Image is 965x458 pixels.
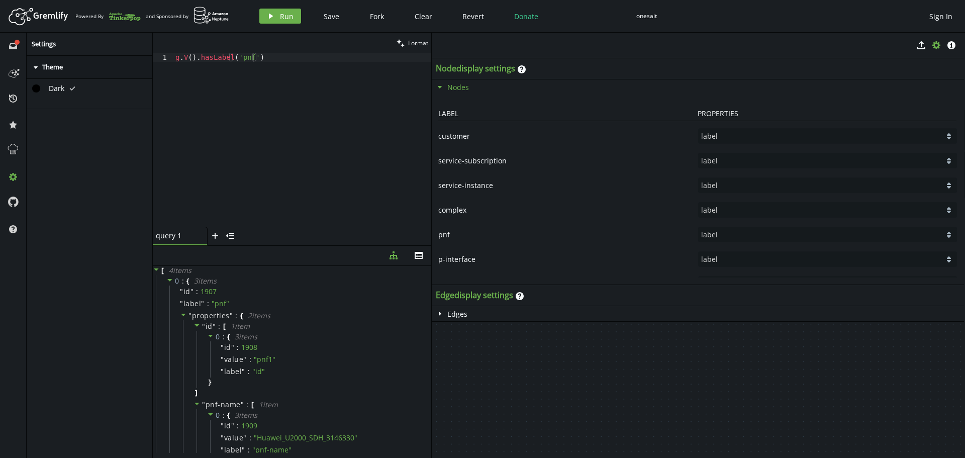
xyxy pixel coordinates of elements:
[207,299,209,308] span: :
[183,287,190,296] span: id
[438,206,466,215] span: complex
[202,400,206,409] span: "
[252,367,265,376] span: " id "
[212,299,229,308] span: " pnf "
[235,311,238,320] span: :
[192,311,230,320] span: properties
[259,9,301,24] button: Run
[75,8,141,25] div: Powered By
[438,107,697,121] div: LABEL
[180,299,183,308] span: "
[254,354,275,364] span: " pnf1 "
[175,276,179,286] span: 0
[455,9,492,24] button: Revert
[216,410,220,420] span: 0
[248,445,250,454] span: :
[698,107,956,121] div: PROPERTIES
[924,9,957,24] button: Sign In
[438,156,507,165] span: service-subscription
[224,367,242,376] span: label
[224,421,231,430] span: id
[221,433,224,442] span: "
[241,400,244,409] span: "
[316,9,347,24] button: Save
[194,388,198,397] span: ]
[415,12,432,21] span: Clear
[438,230,450,239] span: pnf
[254,433,357,442] span: " Huawei_U2000_SDH_3146330 "
[438,132,470,141] span: customer
[370,12,384,21] span: Fork
[227,332,230,341] span: {
[221,342,224,352] span: "
[241,343,257,352] div: 1908
[252,445,292,454] span: " pnf-name "
[280,12,294,21] span: Run
[507,9,546,24] button: Donate
[153,53,173,62] div: 1
[207,378,211,387] span: }
[408,39,428,47] span: Format
[188,311,192,320] span: "
[235,332,257,341] span: 3 item s
[243,433,247,442] span: "
[251,400,254,409] span: [
[42,62,63,71] span: Theme
[237,343,239,352] span: :
[196,287,198,296] span: :
[514,12,538,21] span: Donate
[224,355,244,364] span: value
[221,367,224,376] span: "
[243,354,247,364] span: "
[183,299,202,308] span: label
[223,332,225,341] span: :
[221,421,224,430] span: "
[431,79,474,95] button: Nodes
[248,311,270,320] span: 2 item s
[259,400,278,409] span: 1 item
[231,421,235,430] span: "
[194,276,217,286] span: 3 item s
[202,321,206,331] span: "
[231,342,235,352] span: "
[438,255,475,264] span: p-interface
[161,266,164,275] span: [
[447,82,469,92] span: Nodes
[431,306,472,321] button: Edges
[636,12,657,20] div: onesait
[49,84,64,93] span: Dark
[240,311,243,320] span: {
[201,299,205,308] span: "
[224,445,242,454] span: label
[242,445,245,454] span: "
[227,411,230,420] span: {
[223,322,226,331] span: [
[407,9,440,24] button: Clear
[324,12,339,21] span: Save
[156,231,196,240] span: query 1
[248,367,250,376] span: :
[447,309,467,319] span: Edges
[230,311,233,320] span: "
[249,433,251,442] span: :
[462,12,484,21] span: Revert
[224,343,231,352] span: id
[180,287,183,296] span: "
[216,332,220,341] span: 0
[221,354,224,364] span: "
[206,321,213,331] span: id
[235,410,257,420] span: 3 item s
[224,433,244,442] span: value
[436,63,515,74] h3: Node display settings
[249,355,251,364] span: :
[394,33,431,53] button: Format
[436,290,513,301] h3: Edge display settings
[237,421,239,430] span: :
[242,367,245,376] span: "
[241,421,257,430] div: 1909
[169,265,191,275] span: 4 item s
[362,9,392,24] button: Fork
[190,287,194,296] span: "
[146,7,229,26] div: and Sponsored by
[186,277,189,286] span: {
